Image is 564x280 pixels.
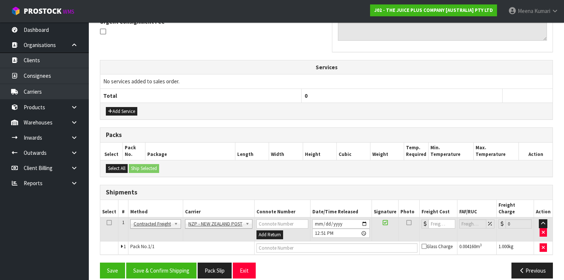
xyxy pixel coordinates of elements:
span: Glass Charge [422,243,453,250]
button: Exit [233,263,256,279]
button: Ship Selected [129,164,159,173]
th: Freight Cost [420,200,457,217]
input: Freight Adjustment [459,219,486,229]
input: Connote Number [256,219,308,229]
th: Connote Number [254,200,310,217]
span: NZP - NEW ZEALAND POST [188,220,242,229]
button: Add Return [256,230,283,239]
input: Connote Number [256,243,417,253]
th: Total [100,89,301,103]
h3: Shipments [106,189,547,196]
th: Photo [399,200,420,217]
th: Action [519,143,553,160]
th: Action [534,200,553,217]
th: Freight Charge [496,200,534,217]
strong: J02 - THE JUICE PLUS COMPANY [AUSTRALIA] PTY LTD [374,7,493,13]
th: Height [303,143,336,160]
th: Select [100,143,123,160]
th: Length [235,143,269,160]
button: Previous [511,263,553,279]
th: Select [100,200,118,217]
button: Save [100,263,125,279]
button: Add Service [106,107,137,116]
span: ProStock [24,6,61,16]
sup: 3 [480,243,482,247]
button: Select All [106,164,128,173]
th: Cubic [336,143,370,160]
th: Date/Time Released [310,200,372,217]
th: Signature [372,200,399,217]
span: 1 [124,243,126,250]
th: Carrier [183,200,254,217]
th: Min. Temperature [429,143,474,160]
a: J02 - THE JUICE PLUS COMPANY [AUSTRALIA] PTY LTD [370,4,497,16]
span: 1.000 [498,243,508,250]
th: # [118,200,128,217]
img: cube-alt.png [11,6,20,16]
span: 1 [122,219,124,226]
span: 0.004160 [459,243,476,250]
th: Max. Temperature [474,143,519,160]
th: Services [100,60,553,74]
small: WMS [63,8,74,15]
button: Pack Slip [198,263,232,279]
span: 0 [305,92,308,99]
span: Contracted Freight [134,220,171,229]
td: kg [496,241,534,254]
th: Package [145,143,235,160]
span: 1/1 [148,243,154,250]
td: Pack No. [128,241,254,254]
span: Kumari [534,7,550,14]
button: Save & Confirm Shipping [126,263,197,279]
th: FAF/RUC [457,200,496,217]
th: Pack No. [123,143,145,160]
td: No services added to sales order. [100,74,553,89]
th: Method [128,200,183,217]
input: Freight Charge [506,219,532,229]
td: m [457,241,496,254]
input: Freight Cost [429,219,455,229]
th: Weight [370,143,404,160]
th: Temp. Required [404,143,429,160]
span: Meena [518,7,533,14]
h3: Packs [106,131,547,139]
th: Width [269,143,303,160]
